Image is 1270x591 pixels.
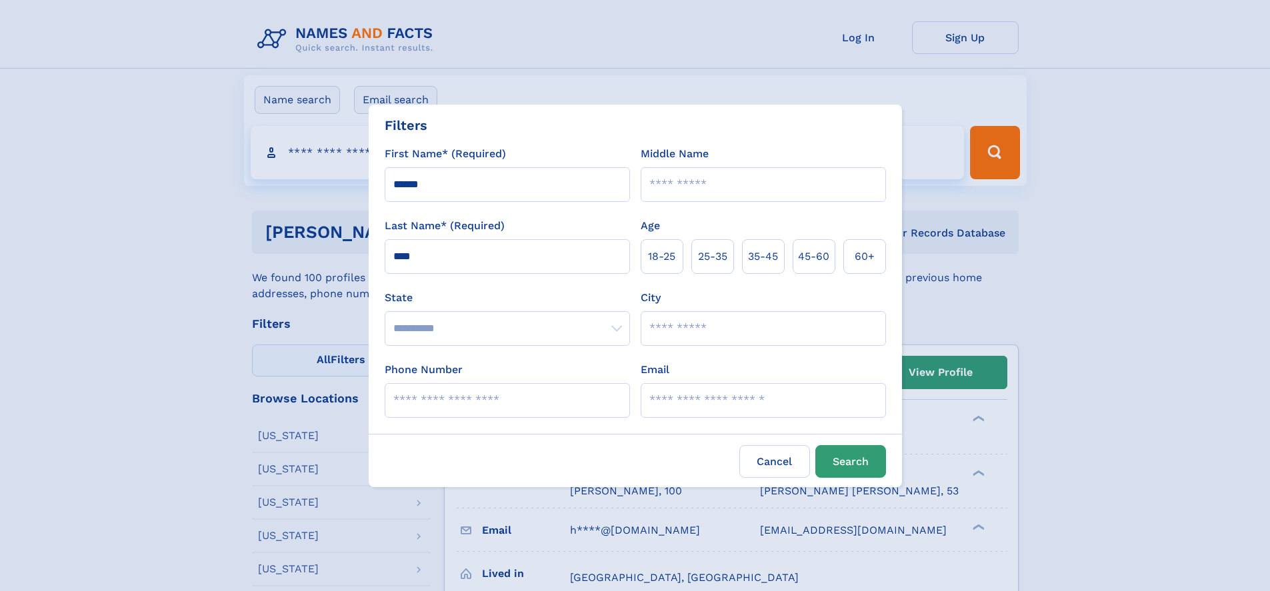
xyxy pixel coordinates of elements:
[641,218,660,234] label: Age
[385,146,506,162] label: First Name* (Required)
[385,290,630,306] label: State
[385,115,427,135] div: Filters
[385,362,463,378] label: Phone Number
[739,445,810,478] label: Cancel
[748,249,778,265] span: 35‑45
[641,362,669,378] label: Email
[815,445,886,478] button: Search
[798,249,829,265] span: 45‑60
[698,249,727,265] span: 25‑35
[648,249,675,265] span: 18‑25
[855,249,875,265] span: 60+
[641,146,709,162] label: Middle Name
[385,218,505,234] label: Last Name* (Required)
[641,290,661,306] label: City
